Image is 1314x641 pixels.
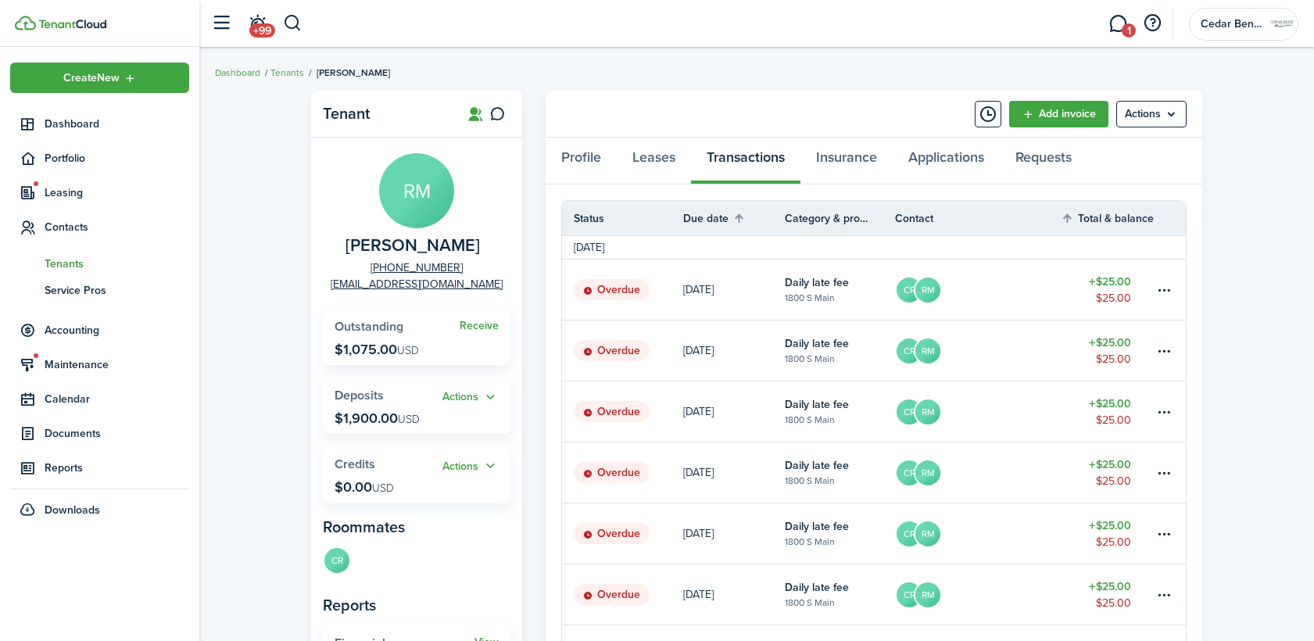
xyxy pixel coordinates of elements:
span: Calendar [45,391,189,407]
span: USD [397,342,419,359]
a: Overdue [562,260,683,320]
th: Category & property [785,210,895,227]
table-info-title: Daily late fee [785,457,849,474]
a: Leases [617,138,691,184]
a: Daily late fee1800 S Main [785,564,895,625]
a: Tenants [270,66,304,80]
a: Insurance [800,138,893,184]
status: Overdue [574,584,650,606]
avatar-text: CR [897,521,922,546]
span: Rebecca Morales [346,236,480,256]
avatar-text: RM [915,460,940,485]
p: [DATE] [683,403,714,420]
table-subtitle: 1800 S Main [785,535,835,549]
avatar-text: RM [915,582,940,607]
th: Sort [1061,209,1155,227]
menu-btn: Actions [1116,101,1187,127]
a: [DATE] [683,503,785,564]
a: CRRM [895,442,1061,503]
table-amount-title: $25.00 [1089,457,1131,473]
table-info-title: Daily late fee [785,274,849,291]
table-amount-title: $25.00 [1089,517,1131,534]
panel-main-subtitle: Reports [323,593,510,617]
a: Dashboard [215,66,260,80]
table-subtitle: 1800 S Main [785,474,835,488]
a: Daily late fee1800 S Main [785,381,895,442]
table-subtitle: 1800 S Main [785,291,835,305]
th: Contact [895,210,1061,227]
table-amount-description: $25.00 [1096,473,1131,489]
table-amount-title: $25.00 [1089,578,1131,595]
button: Open resource center [1139,10,1165,37]
span: Credits [335,455,375,473]
a: CR [323,546,351,578]
p: [DATE] [683,464,714,481]
span: +99 [249,23,275,38]
span: Accounting [45,322,189,338]
a: [DATE] [683,381,785,442]
img: TenantCloud [15,16,36,30]
avatar-text: RM [915,278,940,303]
a: Notifications [242,4,272,44]
a: Overdue [562,320,683,381]
status: Overdue [574,279,650,301]
table-subtitle: 1800 S Main [785,596,835,610]
a: $25.00$25.00 [1061,381,1155,442]
a: Overdue [562,381,683,442]
span: Leasing [45,184,189,201]
table-amount-title: $25.00 [1089,274,1131,290]
table-amount-description: $25.00 [1096,412,1131,428]
span: Dashboard [45,116,189,132]
a: Daily late fee1800 S Main [785,260,895,320]
a: Overdue [562,503,683,564]
button: Actions [442,457,499,475]
a: [DATE] [683,320,785,381]
a: Profile [546,138,617,184]
button: Open menu [442,457,499,475]
p: [DATE] [683,281,714,298]
button: Open menu [1116,101,1187,127]
a: Overdue [562,442,683,503]
span: USD [398,411,420,428]
button: Timeline [975,101,1001,127]
span: Contacts [45,219,189,235]
a: Tenants [10,250,189,277]
button: Search [283,10,303,37]
avatar-text: CR [897,399,922,424]
button: Open menu [442,389,499,406]
table-subtitle: 1800 S Main [785,352,835,366]
span: Maintenance [45,356,189,373]
span: [PERSON_NAME] [317,66,390,80]
p: [DATE] [683,586,714,603]
a: [DATE] [683,564,785,625]
a: Dashboard [10,109,189,139]
table-amount-title: $25.00 [1089,396,1131,412]
button: Open sidebar [206,9,236,38]
a: Daily late fee1800 S Main [785,503,895,564]
th: Status [562,210,683,227]
button: Actions [442,389,499,406]
button: Open menu [10,63,189,93]
panel-main-subtitle: Roommates [323,515,510,539]
span: Tenants [45,256,189,272]
avatar-text: CR [897,460,922,485]
span: Deposits [335,386,384,404]
p: [DATE] [683,525,714,542]
a: CRRM [895,320,1061,381]
p: $1,075.00 [335,342,419,357]
avatar-text: CR [324,548,349,573]
a: [DATE] [683,260,785,320]
a: Overdue [562,564,683,625]
panel-main-title: Tenant [323,105,448,123]
a: Receive [460,320,499,332]
span: Cedar Bend Properties [1201,19,1263,30]
avatar-text: RM [915,338,940,363]
span: USD [372,480,394,496]
a: Daily late fee1800 S Main [785,442,895,503]
a: $25.00$25.00 [1061,442,1155,503]
td: [DATE] [562,239,616,256]
p: [DATE] [683,342,714,359]
a: $25.00$25.00 [1061,320,1155,381]
span: Outstanding [335,317,403,335]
